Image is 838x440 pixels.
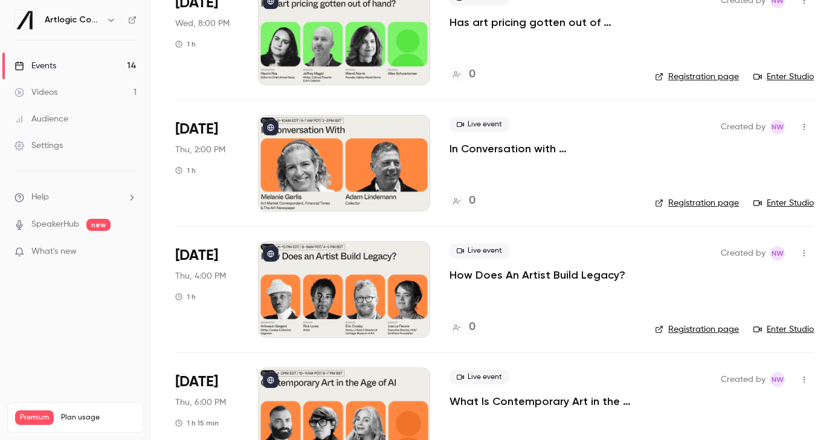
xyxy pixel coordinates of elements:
span: Created by [721,372,765,387]
span: [DATE] [175,246,218,265]
span: Created by [721,246,765,260]
span: Natasha Whiffin [770,246,785,260]
span: Premium [15,410,54,425]
span: Natasha Whiffin [770,372,785,387]
a: Registration page [655,323,739,335]
a: SpeakerHub [31,218,79,231]
a: Registration page [655,71,739,83]
a: What Is Contemporary Art in the Age of AI? [450,394,636,409]
div: Events [15,60,56,72]
a: Has art pricing gotten out of hand? [450,15,636,30]
span: NW [772,372,784,387]
a: 0 [450,66,475,83]
span: Thu, 2:00 PM [175,144,225,156]
li: help-dropdown-opener [15,191,137,204]
div: 1 h 15 min [175,418,219,428]
span: Live event [450,117,509,132]
a: 0 [450,319,475,335]
div: Sep 18 Thu, 4:00 PM (Europe/London) [175,241,239,338]
div: Audience [15,113,68,125]
a: In Conversation with [PERSON_NAME] [450,141,636,156]
span: NW [772,120,784,134]
div: Settings [15,140,63,152]
a: Enter Studio [753,71,814,83]
span: NW [772,246,784,260]
img: Artlogic Connect 2025 [15,10,34,30]
h4: 0 [469,66,475,83]
div: 1 h [175,39,196,49]
span: Help [31,191,49,204]
span: [DATE] [175,120,218,139]
span: Thu, 4:00 PM [175,270,226,282]
span: Natasha Whiffin [770,120,785,134]
a: 0 [450,193,475,209]
a: How Does An Artist Build Legacy? [450,268,625,282]
div: 1 h [175,166,196,175]
h6: Artlogic Connect 2025 [45,14,102,26]
span: new [86,219,111,231]
span: Live event [450,244,509,258]
a: Registration page [655,197,739,209]
iframe: Noticeable Trigger [122,247,137,257]
h4: 0 [469,193,475,209]
h4: 0 [469,319,475,335]
span: Thu, 6:00 PM [175,396,226,409]
a: Enter Studio [753,323,814,335]
a: Enter Studio [753,197,814,209]
div: Videos [15,86,57,99]
span: Live event [450,370,509,384]
div: Sep 18 Thu, 2:00 PM (Europe/London) [175,115,239,212]
div: 1 h [175,292,196,302]
span: Plan usage [61,413,136,422]
span: Wed, 8:00 PM [175,18,230,30]
span: Created by [721,120,765,134]
span: What's new [31,245,77,258]
span: [DATE] [175,372,218,392]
